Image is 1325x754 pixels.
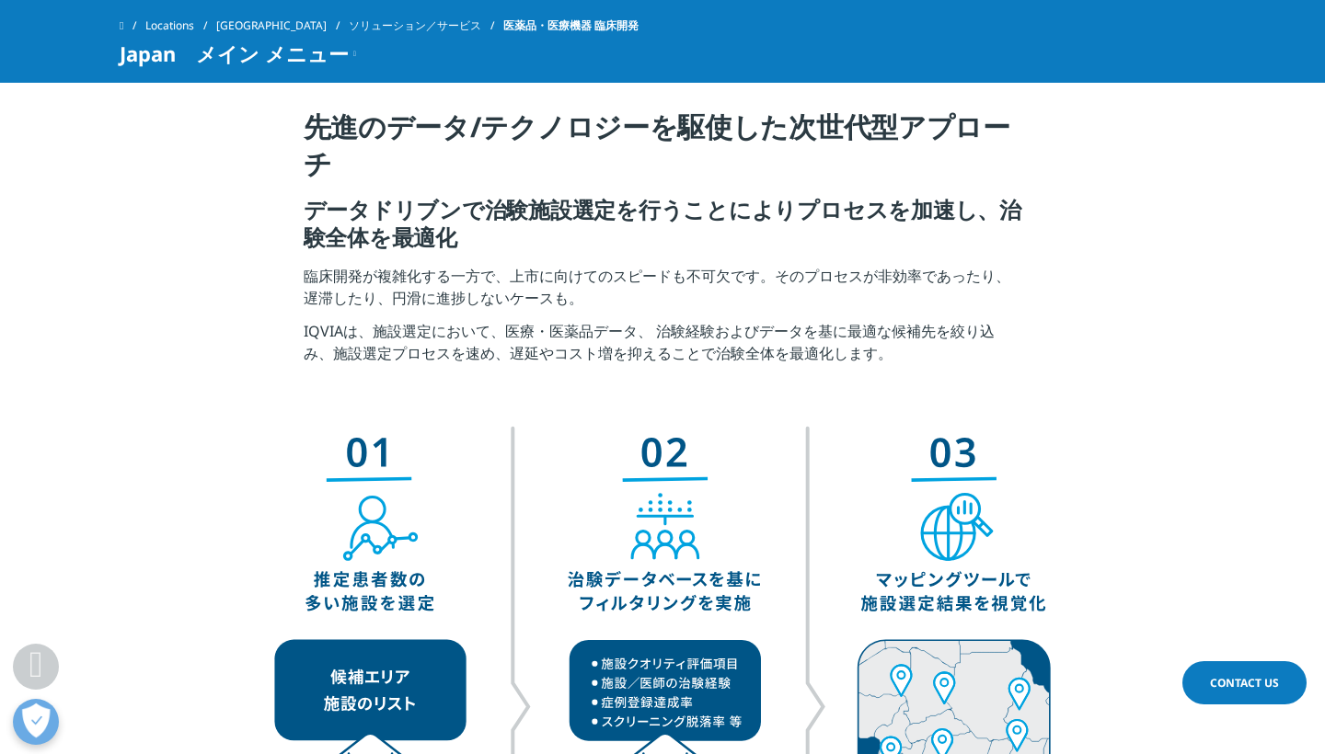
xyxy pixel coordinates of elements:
a: Contact Us [1182,661,1307,704]
span: Japan メイン メニュー [120,42,349,64]
a: [GEOGRAPHIC_DATA] [216,9,349,42]
h4: 先進のデータ/テクノロジーを駆使した次世代型アプローチ [304,109,1022,196]
a: Locations [145,9,216,42]
span: Contact Us [1210,675,1279,691]
span: 医薬品・医療機器 臨床開発 [503,9,639,42]
a: ソリューション／サービス [349,9,503,42]
p: IQVIAは、施設選定において、医療・医薬品データ、 治験経験およびデータを基に最適な候補先を絞り込み、施設選定プロセスを速め、遅延やコスト増を抑えることで治験全体を最適化します。 [304,320,1022,375]
h5: データドリブンで治験施設選定を行うことによりプロセスを加速し、治験全体を最適化 [304,196,1022,265]
button: 優先設定センターを開く [13,699,59,745]
p: 臨床開発が複雑化する一方で、上市に向けてのスピードも不可欠です。そのプロセスが非効率であったり、遅滞したり、円滑に進捗しないケースも。 [304,265,1022,320]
